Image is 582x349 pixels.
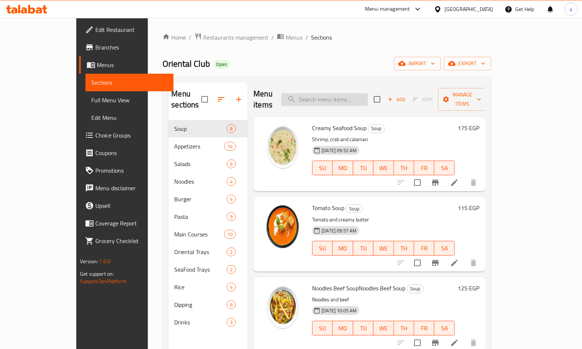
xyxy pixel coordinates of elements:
[312,241,333,256] button: SU
[174,300,227,309] span: Dipping
[174,142,224,151] span: Appetizers
[168,190,248,208] div: Burger4
[227,283,236,291] div: items
[95,219,168,228] span: Coverage Report
[259,283,306,330] img: Noodles Beef SoupNoodles Beef Soup
[194,33,268,42] a: Restaurants management
[174,124,227,133] div: Soup
[368,124,384,133] span: Soup
[174,177,227,186] span: Noodles
[356,323,370,334] span: TU
[79,21,173,38] a: Edit Restaurant
[224,143,235,150] span: 14
[85,74,173,91] a: Sections
[333,241,353,256] button: MO
[174,212,227,221] span: Pasta
[168,120,248,137] div: Soup8
[174,195,227,203] span: Burger
[95,166,168,175] span: Promotions
[437,163,451,173] span: SA
[319,227,359,234] span: [DATE] 09:57 AM
[385,94,408,105] button: Add
[168,155,248,173] div: Salads6
[203,33,268,42] span: Restaurants management
[394,321,414,335] button: TH
[315,163,330,173] span: SU
[397,323,411,334] span: TH
[91,96,168,104] span: Full Menu View
[79,214,173,232] a: Coverage Report
[168,225,248,243] div: Main Courses10
[319,307,359,314] span: [DATE] 10:05 AM
[437,243,451,254] span: SA
[168,137,248,155] div: Appetizers14
[458,123,479,133] h6: 175 EGP
[450,178,459,187] a: Edit menu item
[444,5,493,13] div: [GEOGRAPHIC_DATA]
[450,258,459,267] a: Edit menu item
[353,241,373,256] button: TU
[271,33,274,42] li: /
[312,161,333,175] button: SU
[91,78,168,87] span: Sections
[397,243,411,254] span: TH
[197,92,212,107] span: Select all sections
[79,162,173,179] a: Promotions
[356,163,370,173] span: TU
[79,232,173,250] a: Grocery Checklist
[333,321,353,335] button: MO
[394,241,414,256] button: TH
[438,88,487,111] button: Manage items
[305,33,308,42] li: /
[277,33,303,42] a: Menus
[95,43,168,52] span: Branches
[315,323,330,334] span: SU
[227,265,236,274] div: items
[227,318,236,327] div: items
[168,173,248,190] div: Noodles4
[227,196,235,203] span: 4
[171,88,201,110] h2: Menu sections
[312,295,455,304] p: Noodles and beef
[91,113,168,122] span: Edit Menu
[162,55,210,72] span: Oriental Club
[458,283,479,293] h6: 125 EGP
[227,161,235,168] span: 6
[376,163,391,173] span: WE
[281,93,368,106] input: search
[376,243,391,254] span: WE
[417,323,431,334] span: FR
[95,148,168,157] span: Coupons
[365,5,410,14] div: Menu-management
[79,144,173,162] a: Coupons
[400,59,435,68] span: import
[174,265,227,274] span: SeaFood Trays
[385,94,408,105] span: Add item
[312,215,455,224] p: Tomato and creamy butter
[417,243,431,254] span: FR
[227,125,235,132] span: 8
[95,184,168,192] span: Menu disclaimer
[286,33,303,42] span: Menus
[174,247,227,256] span: Oriental Trays
[444,57,491,70] button: export
[397,163,411,173] span: TH
[410,175,425,190] span: Select to update
[80,269,114,279] span: Get support on:
[407,284,423,293] span: Soup
[376,323,391,334] span: WE
[80,257,98,266] span: Version:
[168,278,248,296] div: Rice4
[259,203,306,250] img: Tomato Soup
[373,321,394,335] button: WE
[174,159,227,168] span: Salads
[168,243,248,261] div: Oriental Trays2
[450,59,485,68] span: export
[227,212,236,221] div: items
[227,247,236,256] div: items
[437,323,451,334] span: SA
